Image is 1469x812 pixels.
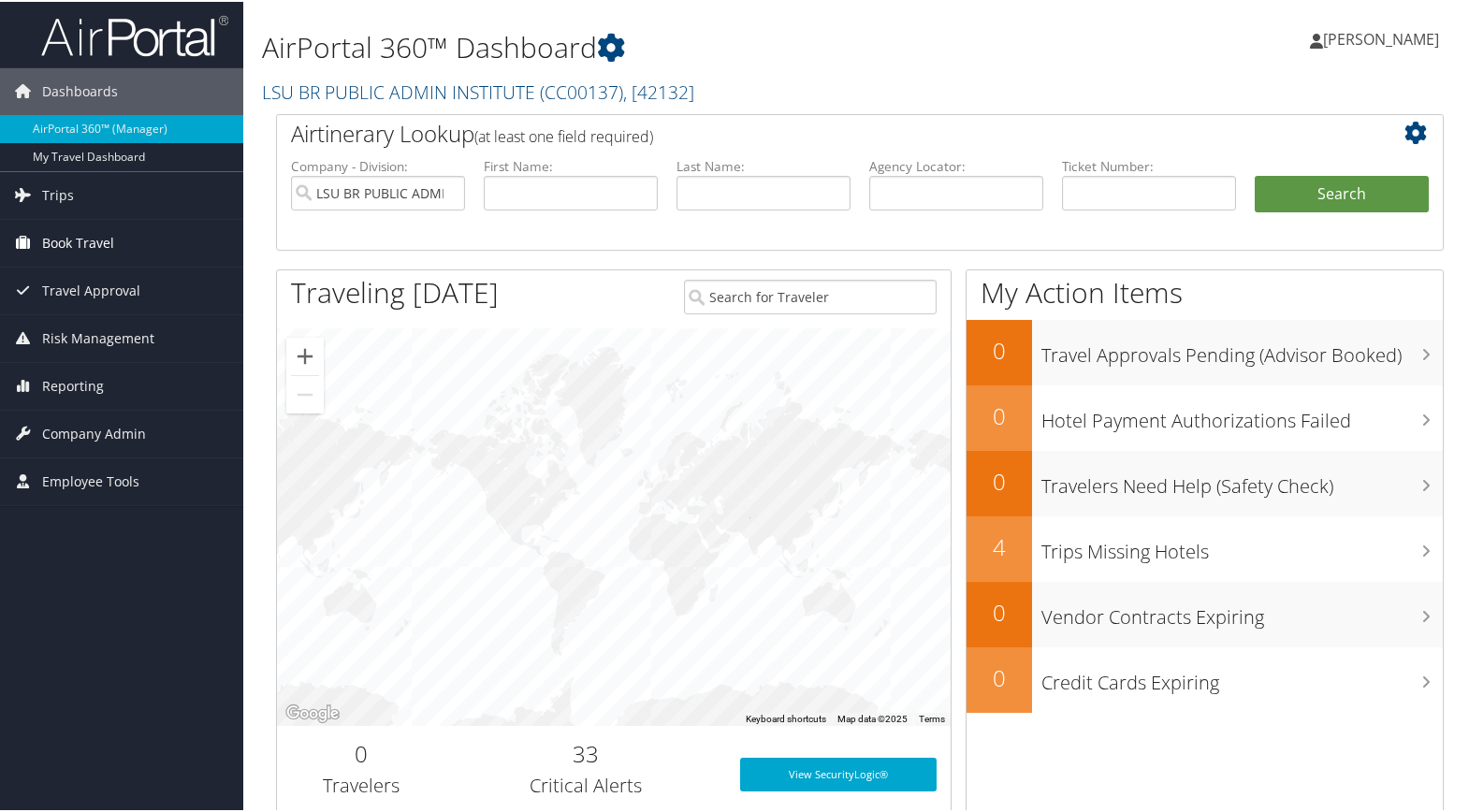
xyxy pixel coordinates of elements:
[967,399,1032,430] h2: 0
[459,736,712,768] h2: 33
[42,361,104,408] span: Reporting
[42,170,74,217] span: Trips
[282,700,343,724] img: Google
[967,333,1032,365] h2: 0
[291,736,431,768] h2: 0
[1041,331,1443,367] h3: Travel Approvals Pending (Advisor Booked)
[967,449,1443,515] a: 0Travelers Need Help (Safety Check)
[1255,174,1429,211] button: Search
[967,464,1032,496] h2: 0
[967,580,1443,645] a: 0Vendor Contracts Expiring
[291,271,499,311] h1: Traveling [DATE]
[42,66,118,113] span: Dashboards
[286,336,324,373] button: Zoom in
[459,771,712,797] h3: Critical Alerts
[42,409,146,456] span: Company Admin
[1323,27,1439,48] span: [PERSON_NAME]
[1041,462,1443,498] h3: Travelers Need Help (Safety Check)
[291,771,431,797] h3: Travelers
[1041,659,1443,694] h3: Credit Cards Expiring
[740,756,937,790] a: View SecurityLogic®
[291,155,465,174] label: Company - Division:
[262,26,1059,65] h1: AirPortal 360™ Dashboard
[967,271,1443,311] h1: My Action Items
[42,218,114,265] span: Book Travel
[676,155,851,174] label: Last Name:
[837,712,908,722] span: Map data ©2025
[474,124,653,145] span: (at least one field required)
[1062,155,1236,174] label: Ticket Number:
[1310,9,1458,65] a: [PERSON_NAME]
[869,155,1043,174] label: Agency Locator:
[42,457,139,503] span: Employee Tools
[967,318,1443,384] a: 0Travel Approvals Pending (Advisor Booked)
[684,278,937,312] input: Search for Traveler
[262,78,694,103] a: LSU BR PUBLIC ADMIN INSTITUTE
[1041,593,1443,629] h3: Vendor Contracts Expiring
[967,515,1443,580] a: 4Trips Missing Hotels
[286,374,324,412] button: Zoom out
[967,595,1032,627] h2: 0
[967,529,1032,561] h2: 4
[967,645,1443,711] a: 0Credit Cards Expiring
[282,700,343,724] a: Open this area in Google Maps (opens a new window)
[484,155,658,174] label: First Name:
[291,116,1331,148] h2: Airtinerary Lookup
[42,266,140,312] span: Travel Approval
[967,384,1443,449] a: 0Hotel Payment Authorizations Failed
[1041,397,1443,432] h3: Hotel Payment Authorizations Failed
[919,712,945,722] a: Terms (opens in new tab)
[967,660,1032,692] h2: 0
[540,78,623,103] span: ( CC00137 )
[41,12,228,56] img: airportal-logo.png
[42,313,154,360] span: Risk Management
[746,711,826,724] button: Keyboard shortcuts
[1041,528,1443,563] h3: Trips Missing Hotels
[623,78,694,103] span: , [ 42132 ]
